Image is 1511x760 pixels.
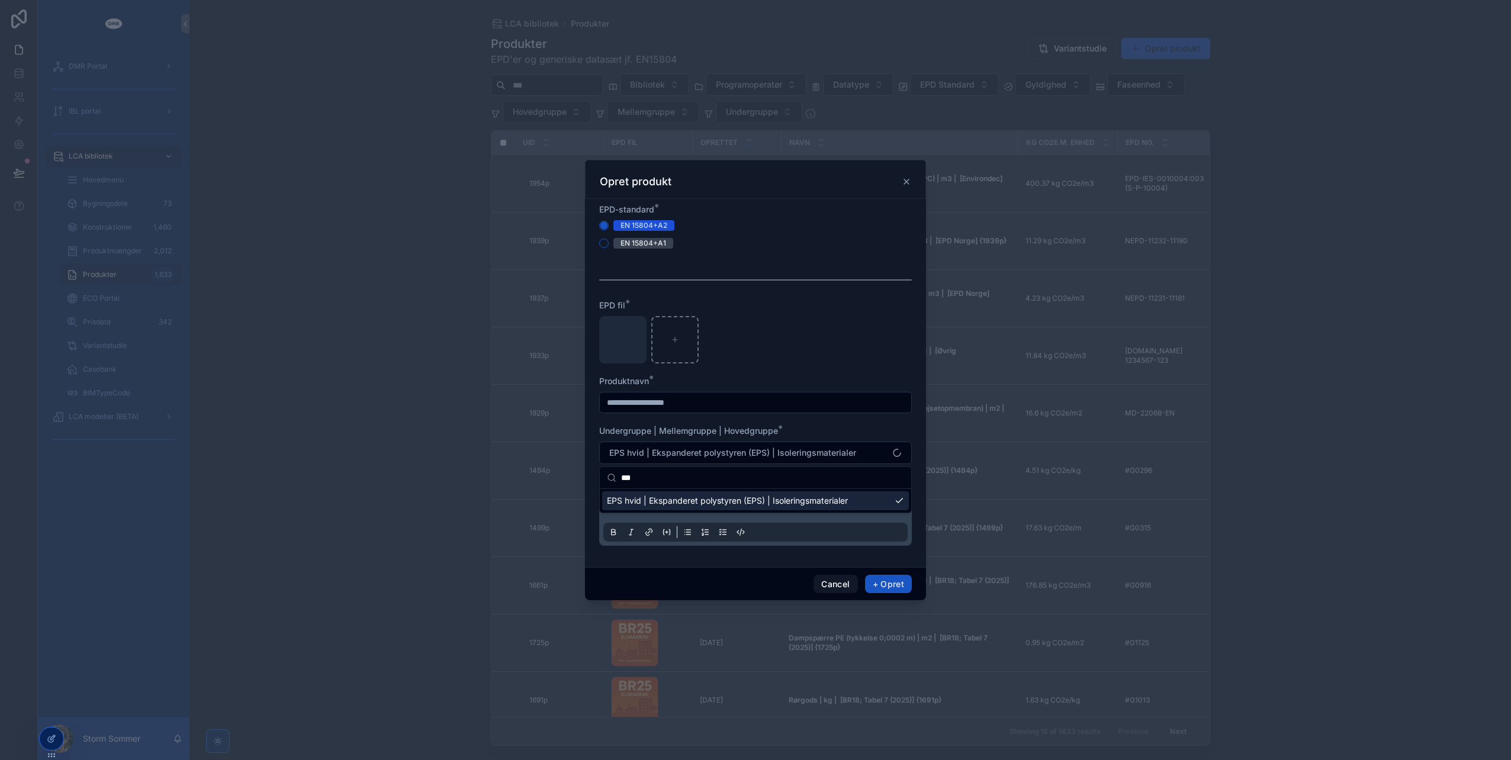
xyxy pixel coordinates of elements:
span: EPD-standard [599,204,654,214]
button: Select Button [599,442,912,464]
h3: Opret produkt [600,175,671,189]
div: Suggestions [600,489,911,513]
span: Undergruppe | Mellemgruppe | Hovedgruppe [599,426,778,436]
div: EN 15804+A1 [621,238,666,249]
span: EPD fil [599,300,625,310]
span: EPS hvid | Ekspanderet polystyren (EPS) | Isoleringsmaterialer [607,495,848,507]
span: Produktnavn [599,376,649,386]
div: EN 15804+A2 [621,220,667,231]
button: Cancel [814,575,857,594]
button: + Opret [865,575,912,594]
span: EPS hvid | Ekspanderet polystyren (EPS) | Isoleringsmaterialer [609,447,856,459]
